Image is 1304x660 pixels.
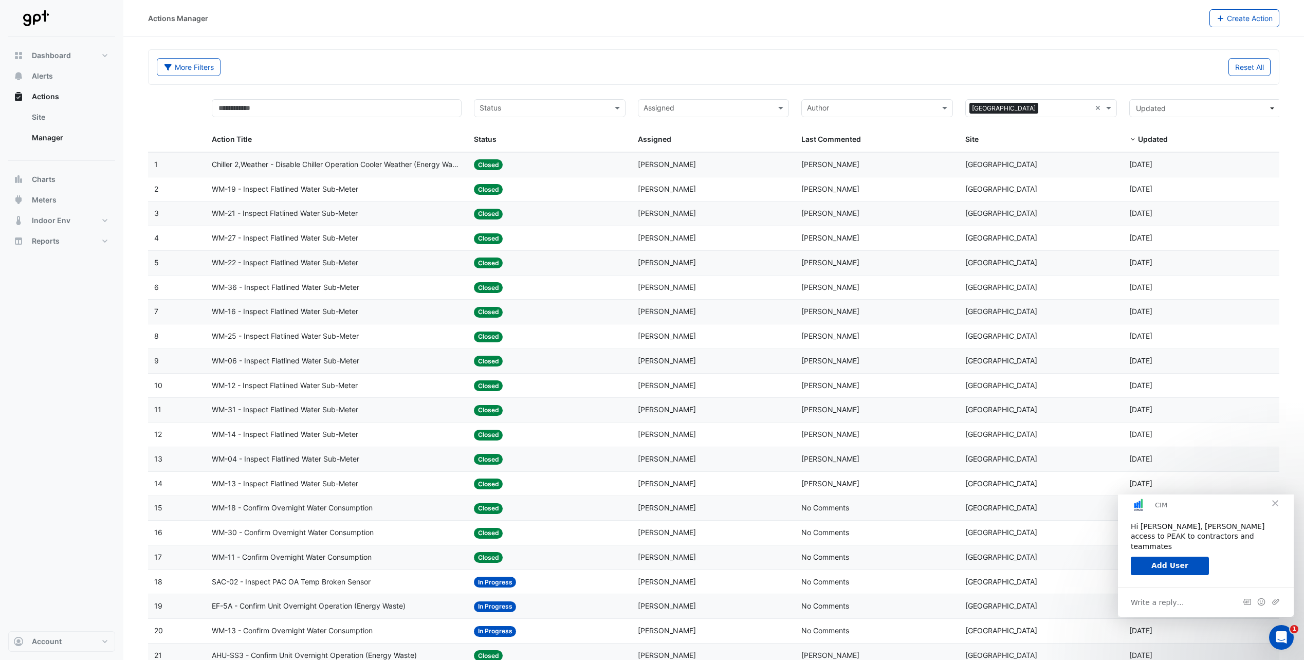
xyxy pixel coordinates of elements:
[1129,479,1152,488] span: 2025-06-14T10:33:30.746
[638,185,696,193] span: [PERSON_NAME]
[474,430,503,441] span: Closed
[965,626,1037,635] span: [GEOGRAPHIC_DATA]
[212,355,359,367] span: WM-06 - Inspect Flatlined Water Sub-Meter
[801,577,849,586] span: No Comments
[801,258,859,267] span: [PERSON_NAME]
[32,195,57,205] span: Meters
[32,91,59,102] span: Actions
[154,479,162,488] span: 14
[212,527,374,539] span: WM-30 - Confirm Overnight Water Consumption
[965,430,1037,438] span: [GEOGRAPHIC_DATA]
[801,307,859,316] span: [PERSON_NAME]
[154,553,162,561] span: 17
[1129,258,1152,267] span: 2025-06-14T10:35:51.407
[1118,494,1294,617] iframe: Intercom live chat message
[32,215,70,226] span: Indoor Env
[965,135,979,143] span: Site
[8,190,115,210] button: Meters
[474,159,503,170] span: Closed
[801,454,859,463] span: [PERSON_NAME]
[154,577,162,586] span: 18
[638,135,671,143] span: Assigned
[32,236,60,246] span: Reports
[212,257,358,269] span: WM-22 - Inspect Flatlined Water Sub-Meter
[474,405,503,416] span: Closed
[965,479,1037,488] span: [GEOGRAPHIC_DATA]
[212,453,359,465] span: WM-04 - Inspect Flatlined Water Sub-Meter
[474,233,503,244] span: Closed
[212,208,358,219] span: WM-21 - Inspect Flatlined Water Sub-Meter
[474,503,503,514] span: Closed
[1129,381,1152,390] span: 2025-06-14T10:34:32.630
[801,553,849,561] span: No Comments
[965,381,1037,390] span: [GEOGRAPHIC_DATA]
[638,381,696,390] span: [PERSON_NAME]
[212,600,406,612] span: EF-5A - Confirm Unit Overnight Operation (Energy Waste)
[1228,58,1271,76] button: Reset All
[801,503,849,512] span: No Comments
[1129,626,1152,635] span: 2025-04-22T17:07:27.610
[8,169,115,190] button: Charts
[965,528,1037,537] span: [GEOGRAPHIC_DATA]
[212,576,371,588] span: SAC-02 - Inspect PAC OA Temp Broken Sensor
[965,258,1037,267] span: [GEOGRAPHIC_DATA]
[1129,356,1152,365] span: 2025-06-14T10:34:52.992
[638,553,696,561] span: [PERSON_NAME]
[212,478,358,490] span: WM-13 - Inspect Flatlined Water Sub-Meter
[154,185,158,193] span: 2
[965,332,1037,340] span: [GEOGRAPHIC_DATA]
[474,552,503,563] span: Closed
[965,553,1037,561] span: [GEOGRAPHIC_DATA]
[638,307,696,316] span: [PERSON_NAME]
[212,552,372,563] span: WM-11 - Confirm Overnight Water Consumption
[154,601,162,610] span: 19
[154,160,158,169] span: 1
[212,282,359,294] span: WM-36 - Inspect Flatlined Water Sub-Meter
[154,454,162,463] span: 13
[801,651,859,659] span: [PERSON_NAME]
[638,332,696,340] span: [PERSON_NAME]
[24,127,115,148] a: Manager
[212,159,462,171] span: Chiller 2,Weather - Disable Chiller Operation Cooler Weather (Energy Waste)
[638,258,696,267] span: [PERSON_NAME]
[154,283,159,291] span: 6
[965,651,1037,659] span: [GEOGRAPHIC_DATA]
[801,479,859,488] span: [PERSON_NAME]
[212,135,252,143] span: Action Title
[474,528,503,539] span: Closed
[32,174,56,185] span: Charts
[474,184,503,195] span: Closed
[154,430,162,438] span: 12
[154,209,159,217] span: 3
[1129,99,1281,117] button: Updated
[801,135,861,143] span: Last Commented
[32,71,53,81] span: Alerts
[801,528,849,537] span: No Comments
[801,332,859,340] span: [PERSON_NAME]
[474,307,503,318] span: Closed
[212,306,358,318] span: WM-16 - Inspect Flatlined Water Sub-Meter
[965,209,1037,217] span: [GEOGRAPHIC_DATA]
[965,405,1037,414] span: [GEOGRAPHIC_DATA]
[474,135,497,143] span: Status
[965,233,1037,242] span: [GEOGRAPHIC_DATA]
[474,282,503,293] span: Closed
[212,404,358,416] span: WM-31 - Inspect Flatlined Water Sub-Meter
[212,502,373,514] span: WM-18 - Confirm Overnight Water Consumption
[474,258,503,268] span: Closed
[1129,185,1152,193] span: 2025-06-14T10:36:36.303
[965,503,1037,512] span: [GEOGRAPHIC_DATA]
[154,381,162,390] span: 10
[801,209,859,217] span: [PERSON_NAME]
[1129,307,1152,316] span: 2025-06-14T10:35:23.743
[154,258,159,267] span: 5
[474,601,517,612] span: In Progress
[801,601,849,610] span: No Comments
[638,651,696,659] span: [PERSON_NAME]
[154,307,158,316] span: 7
[212,625,373,637] span: WM-13 - Confirm Overnight Water Consumption
[801,405,859,414] span: [PERSON_NAME]
[638,528,696,537] span: [PERSON_NAME]
[212,380,358,392] span: WM-12 - Inspect Flatlined Water Sub-Meter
